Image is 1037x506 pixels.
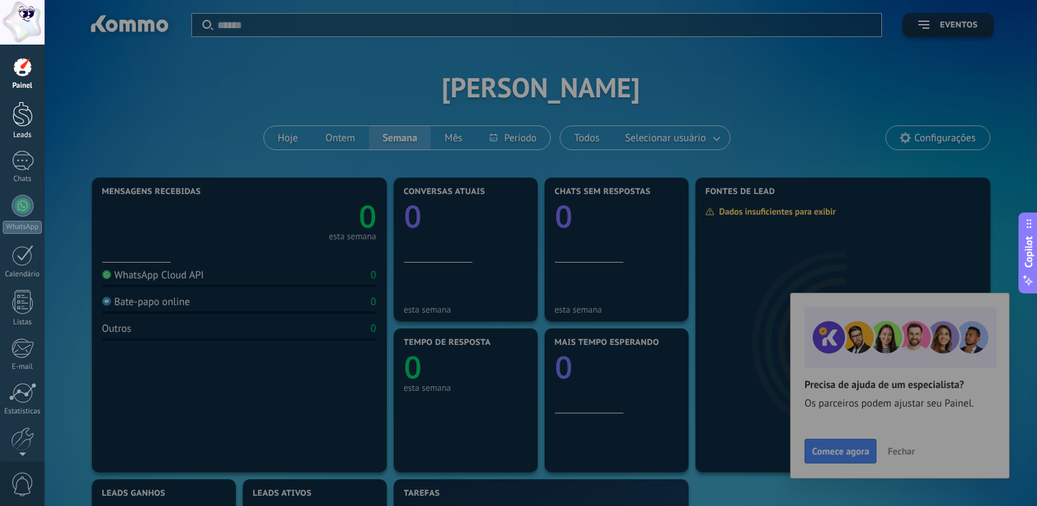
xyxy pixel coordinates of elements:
span: Copilot [1022,237,1036,268]
div: Leads [3,131,43,140]
div: Painel [3,82,43,91]
div: Calendário [3,270,43,279]
div: Chats [3,175,43,184]
div: WhatsApp [3,221,42,234]
div: Listas [3,318,43,327]
div: Estatísticas [3,407,43,416]
div: E-mail [3,363,43,372]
